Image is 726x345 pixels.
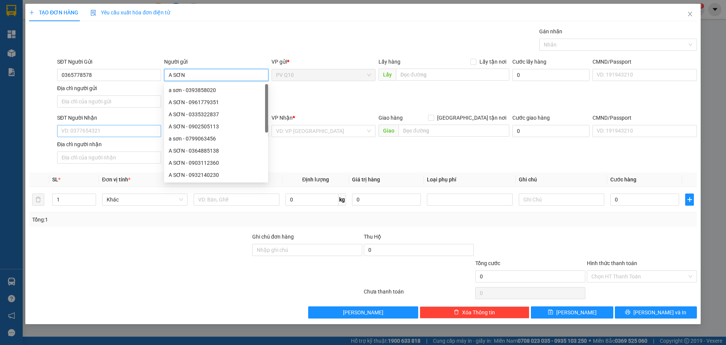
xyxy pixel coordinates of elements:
[164,169,268,181] div: A SƠN - 0932140230
[625,309,630,315] span: printer
[364,234,381,240] span: Thu Hộ
[593,58,697,66] div: CMND/Passport
[29,10,34,15] span: plus
[434,114,509,122] span: [GEOGRAPHIC_DATA] tận nơi
[164,157,268,169] div: A SƠN - 0903112360
[169,86,264,94] div: a sơn - 0393858020
[107,194,183,205] span: Khác
[556,308,597,317] span: [PERSON_NAME]
[32,215,280,224] div: Tổng: 1
[276,69,371,81] span: PV Q10
[169,171,264,179] div: A SƠN - 0932140230
[512,69,589,81] input: Cước lấy hàng
[57,58,161,66] div: SĐT Người Gửi
[169,98,264,106] div: A SƠN - 0961779351
[252,244,362,256] input: Ghi chú đơn hàng
[169,147,264,155] div: A SƠN - 0364885138
[164,108,268,120] div: A SƠN - 0335322837
[687,11,693,17] span: close
[512,125,589,137] input: Cước giao hàng
[516,172,607,187] th: Ghi chú
[29,9,78,16] span: TẠO ĐƠN HÀNG
[615,306,697,318] button: printer[PERSON_NAME] và In
[512,115,550,121] label: Cước giao hàng
[352,176,380,183] span: Giá trị hàng
[610,176,636,183] span: Cước hàng
[399,125,509,137] input: Dọc đường
[32,194,44,206] button: delete
[476,58,509,66] span: Lấy tận nơi
[90,10,96,16] img: icon
[164,84,268,96] div: a sơn - 0393858020
[164,145,268,157] div: A SƠN - 0364885138
[308,306,418,318] button: [PERSON_NAME]
[57,151,161,164] input: Địa chỉ của người nhận
[379,69,396,81] span: Lấy
[194,194,279,206] input: VD: Bàn, Ghế
[169,159,264,167] div: A SƠN - 0903112360
[379,115,403,121] span: Giao hàng
[593,114,697,122] div: CMND/Passport
[396,69,509,81] input: Dọc đường
[633,308,686,317] span: [PERSON_NAME] và In
[548,309,553,315] span: save
[424,172,515,187] th: Loại phụ phí
[338,194,346,206] span: kg
[164,133,268,145] div: a sơn - 0799063456
[52,176,58,183] span: SL
[519,194,604,206] input: Ghi Chú
[57,114,161,122] div: SĐT Người Nhận
[462,308,495,317] span: Xóa Thông tin
[302,176,329,183] span: Định lượng
[512,59,546,65] label: Cước lấy hàng
[685,194,693,206] button: plus
[531,306,613,318] button: save[PERSON_NAME]
[102,176,130,183] span: Đơn vị tính
[475,260,500,266] span: Tổng cước
[539,28,562,34] label: Gán nhãn
[57,95,161,108] input: Địa chỉ của người gửi
[164,120,268,133] div: A SƠN - 0902505113
[420,306,530,318] button: deleteXóa Thông tin
[379,125,399,137] span: Giao
[57,84,161,92] div: Địa chỉ người gửi
[169,122,264,131] div: A SƠN - 0902505113
[169,134,264,143] div: a sơn - 0799063456
[379,59,400,65] span: Lấy hàng
[169,110,264,119] div: A SƠN - 0335322837
[271,115,293,121] span: VP Nhận
[252,234,294,240] label: Ghi chú đơn hàng
[164,58,268,66] div: Người gửi
[343,308,383,317] span: [PERSON_NAME]
[352,194,421,206] input: 0
[90,9,170,16] span: Yêu cầu xuất hóa đơn điện tử
[271,58,375,66] div: VP gửi
[363,287,475,301] div: Chưa thanh toán
[686,197,693,203] span: plus
[57,140,161,148] div: Địa chỉ người nhận
[454,309,459,315] span: delete
[587,260,637,266] label: Hình thức thanh toán
[164,96,268,108] div: A SƠN - 0961779351
[679,4,701,25] button: Close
